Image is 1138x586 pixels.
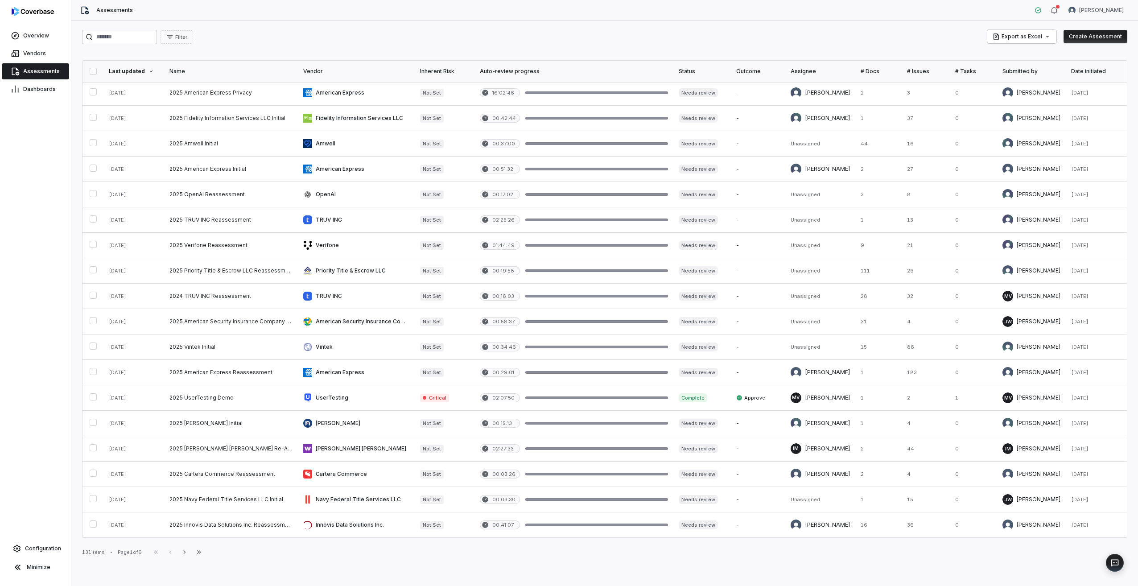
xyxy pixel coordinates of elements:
[1002,164,1013,174] img: Bridget Seagraves avatar
[23,32,49,39] span: Overview
[82,549,105,556] div: 131 items
[1002,494,1013,505] span: JW
[791,418,801,429] img: Madison Hull avatar
[1002,87,1013,98] img: Bridget Seagraves avatar
[1002,418,1013,429] img: Madison Hull avatar
[118,549,142,556] div: Page 1 of 6
[23,50,46,57] span: Vendors
[161,30,193,44] button: Filter
[1002,215,1013,225] img: Jason Boland avatar
[679,68,726,75] div: Status
[791,392,801,403] span: MV
[2,45,69,62] a: Vendors
[175,34,187,41] span: Filter
[110,549,112,555] div: •
[791,469,801,479] img: Bridget Seagraves avatar
[731,436,785,462] td: -
[23,86,56,93] span: Dashboards
[731,512,785,538] td: -
[1002,189,1013,200] img: Robert Latcham avatar
[791,520,801,530] img: Bridget Seagraves avatar
[731,106,785,131] td: -
[791,68,850,75] div: Assignee
[1002,291,1013,301] span: MV
[955,68,992,75] div: # Tasks
[907,68,944,75] div: # Issues
[1002,469,1013,479] img: Bridget Seagraves avatar
[791,443,801,454] span: IM
[2,63,69,79] a: Assessments
[731,284,785,309] td: -
[2,81,69,97] a: Dashboards
[96,7,133,14] span: Assessments
[731,182,785,207] td: -
[791,113,801,124] img: Madison Hull avatar
[4,541,67,557] a: Configuration
[736,68,780,75] div: Outcome
[1002,342,1013,352] img: Jonathan Lee avatar
[731,309,785,334] td: -
[1002,316,1013,327] span: JW
[25,545,61,552] span: Configuration
[1068,7,1076,14] img: Travis Helton avatar
[1002,265,1013,276] img: Robert Latcham avatar
[731,131,785,157] td: -
[731,157,785,182] td: -
[731,487,785,512] td: -
[27,564,50,571] span: Minimize
[731,233,785,258] td: -
[791,87,801,98] img: Bridget Seagraves avatar
[731,258,785,284] td: -
[731,80,785,106] td: -
[1079,7,1124,14] span: [PERSON_NAME]
[1002,113,1013,124] img: Madison Hull avatar
[1064,30,1127,43] button: Create Assessment
[1071,68,1120,75] div: Date initiated
[109,68,159,75] div: Last updated
[2,28,69,44] a: Overview
[1002,138,1013,149] img: Travis Helton avatar
[791,367,801,378] img: Bridget Seagraves avatar
[1002,443,1013,454] span: IM
[861,68,896,75] div: # Docs
[420,68,469,75] div: Inherent Risk
[169,68,293,75] div: Name
[303,68,409,75] div: Vendor
[791,164,801,174] img: Bridget Seagraves avatar
[1002,520,1013,530] img: Bridget Seagraves avatar
[1002,392,1013,403] span: MV
[12,7,54,16] img: logo-D7KZi-bG.svg
[4,558,67,576] button: Minimize
[23,68,60,75] span: Assessments
[731,411,785,436] td: -
[987,30,1056,43] button: Export as Excel
[731,462,785,487] td: -
[1002,68,1060,75] div: Submitted by
[1002,367,1013,378] img: Bridget Seagraves avatar
[731,207,785,233] td: -
[731,334,785,360] td: -
[1002,240,1013,251] img: Jason Boland avatar
[731,360,785,385] td: -
[1063,4,1129,17] button: Travis Helton avatar[PERSON_NAME]
[480,68,668,75] div: Auto-review progress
